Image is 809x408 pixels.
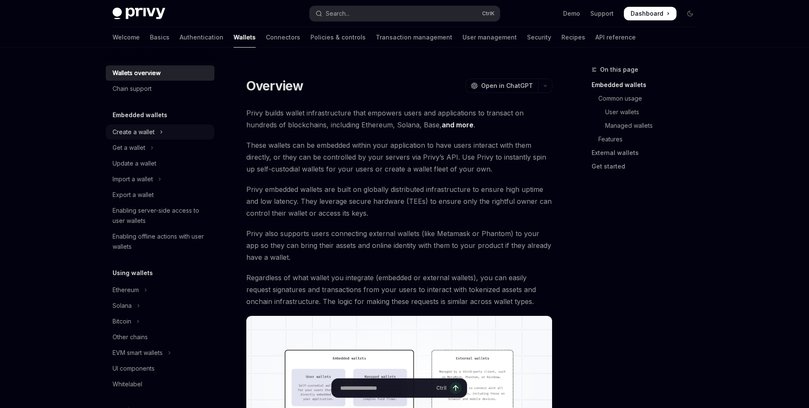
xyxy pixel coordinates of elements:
[113,285,139,295] div: Ethereum
[595,27,636,48] a: API reference
[106,329,214,345] a: Other chains
[465,79,538,93] button: Open in ChatGPT
[106,187,214,203] a: Export a wallet
[150,27,169,48] a: Basics
[113,268,153,278] h5: Using wallets
[561,27,585,48] a: Recipes
[106,361,214,376] a: UI components
[113,84,152,94] div: Chain support
[180,27,223,48] a: Authentication
[376,27,452,48] a: Transaction management
[246,78,304,93] h1: Overview
[106,203,214,228] a: Enabling server-side access to user wallets
[266,27,300,48] a: Connectors
[234,27,256,48] a: Wallets
[246,107,552,131] span: Privy builds wallet infrastructure that empowers users and applications to transact on hundreds o...
[113,190,154,200] div: Export a wallet
[113,143,145,153] div: Get a wallet
[106,314,214,329] button: Toggle Bitcoin section
[482,10,495,17] span: Ctrl K
[106,229,214,254] a: Enabling offline actions with user wallets
[340,379,433,397] input: Ask a question...
[113,379,142,389] div: Whitelabel
[113,8,165,20] img: dark logo
[113,110,167,120] h5: Embedded wallets
[590,9,614,18] a: Support
[450,382,462,394] button: Send message
[106,377,214,392] a: Whitelabel
[113,205,209,226] div: Enabling server-side access to user wallets
[113,316,131,326] div: Bitcoin
[113,158,156,169] div: Update a wallet
[563,9,580,18] a: Demo
[624,7,677,20] a: Dashboard
[631,9,663,18] span: Dashboard
[326,8,350,19] div: Search...
[310,27,366,48] a: Policies & controls
[113,27,140,48] a: Welcome
[113,348,163,358] div: EVM smart wallets
[106,81,214,96] a: Chain support
[527,27,551,48] a: Security
[481,82,533,90] span: Open in ChatGPT
[592,160,704,173] a: Get started
[246,183,552,219] span: Privy embedded wallets are built on globally distributed infrastructure to ensure high uptime and...
[592,146,704,160] a: External wallets
[592,105,704,119] a: User wallets
[106,156,214,171] a: Update a wallet
[113,363,155,374] div: UI components
[113,174,153,184] div: Import a wallet
[600,65,638,75] span: On this page
[106,282,214,298] button: Toggle Ethereum section
[462,27,517,48] a: User management
[113,68,161,78] div: Wallets overview
[113,127,155,137] div: Create a wallet
[246,139,552,175] span: These wallets can be embedded within your application to have users interact with them directly, ...
[592,92,704,105] a: Common usage
[683,7,697,20] button: Toggle dark mode
[106,124,214,140] button: Toggle Create a wallet section
[106,345,214,360] button: Toggle EVM smart wallets section
[246,272,552,307] span: Regardless of what wallet you integrate (embedded or external wallets), you can easily request si...
[592,119,704,132] a: Managed wallets
[113,332,148,342] div: Other chains
[442,121,474,129] a: and more
[592,78,704,92] a: Embedded wallets
[106,172,214,187] button: Toggle Import a wallet section
[106,298,214,313] button: Toggle Solana section
[106,140,214,155] button: Toggle Get a wallet section
[113,231,209,252] div: Enabling offline actions with user wallets
[113,301,132,311] div: Solana
[592,132,704,146] a: Features
[246,228,552,263] span: Privy also supports users connecting external wallets (like Metamask or Phantom) to your app so t...
[106,65,214,81] a: Wallets overview
[310,6,500,21] button: Open search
